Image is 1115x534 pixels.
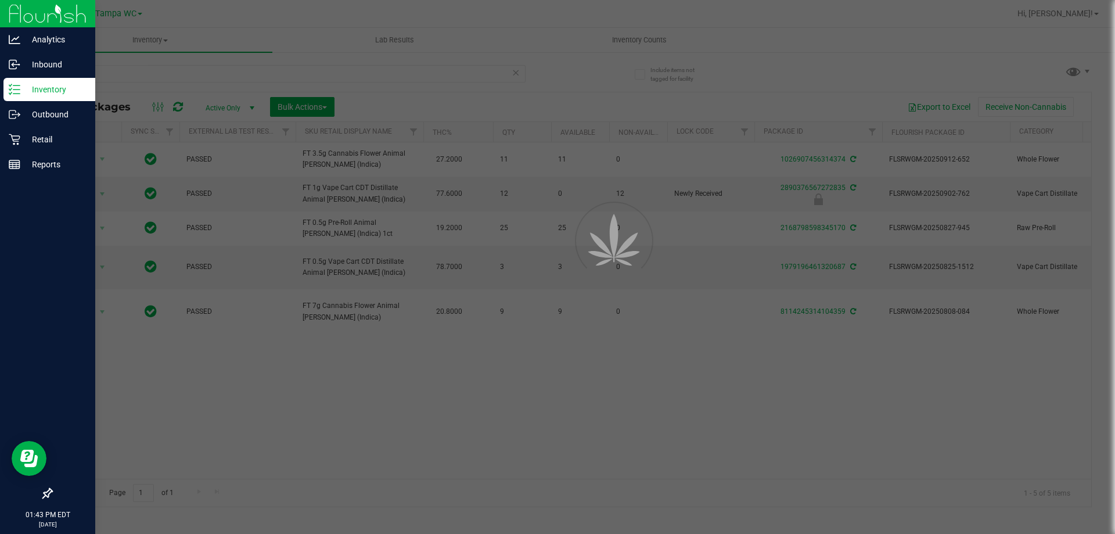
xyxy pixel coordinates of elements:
[5,510,90,520] p: 01:43 PM EDT
[20,132,90,146] p: Retail
[20,157,90,171] p: Reports
[20,33,90,46] p: Analytics
[20,107,90,121] p: Outbound
[9,59,20,70] inline-svg: Inbound
[20,58,90,71] p: Inbound
[5,520,90,529] p: [DATE]
[9,109,20,120] inline-svg: Outbound
[9,159,20,170] inline-svg: Reports
[12,441,46,476] iframe: Resource center
[9,34,20,45] inline-svg: Analytics
[20,83,90,96] p: Inventory
[9,134,20,145] inline-svg: Retail
[9,84,20,95] inline-svg: Inventory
